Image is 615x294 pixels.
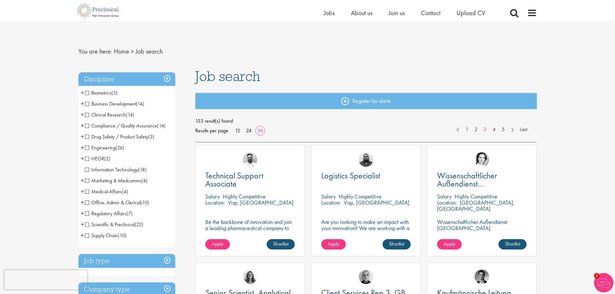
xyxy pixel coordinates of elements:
span: Location: [205,199,225,206]
span: About us [351,9,373,17]
img: Chatbot [594,273,613,292]
a: Contact [421,9,440,17]
span: + [81,154,84,163]
a: Technical Support Associate [205,172,295,188]
a: Register for alerts [195,93,537,109]
span: (2) [104,155,110,162]
a: Logistics Specialist [321,172,411,180]
a: Wissenschaftlicher Außendienst [GEOGRAPHIC_DATA] [437,172,527,188]
span: Salary [205,193,220,200]
a: Last [517,126,530,133]
span: Wissenschaftlicher Außendienst [GEOGRAPHIC_DATA] [437,170,515,197]
span: (10) [140,199,149,206]
span: Clinical Research [85,111,134,118]
img: Harry Budge [359,269,373,284]
span: Drug Safety / Product Safety [85,133,154,140]
span: Results per page [195,126,228,136]
span: Compliance / Quality Assurance [85,122,166,129]
img: Emile De Beer [243,152,257,167]
span: Office, Admin & Clerical [85,199,149,206]
h3: Discipline [78,72,175,86]
span: Scientific & Preclinical [85,221,135,228]
span: 1 [594,273,600,279]
p: Highly Competitive [455,193,497,200]
iframe: reCAPTCHA [5,270,87,289]
p: Wissenschaftlicher Außendienst [GEOGRAPHIC_DATA] [437,219,527,231]
span: Technical Support Associate [205,170,263,189]
span: Regulatory Affairs [85,210,127,217]
span: Biometrics [85,89,118,96]
a: Shortlist [383,239,411,249]
a: 2 [471,126,481,133]
span: + [81,176,84,185]
span: Engineering [85,144,124,151]
a: 1 [462,126,472,133]
img: Greta Prestel [475,152,489,167]
p: [GEOGRAPHIC_DATA], [GEOGRAPHIC_DATA] [437,199,515,212]
img: Jackie Cerchio [243,269,257,284]
a: Join us [389,9,405,17]
div: Job type [78,254,175,268]
a: Apply [437,239,462,249]
span: Supply Chain [85,232,127,239]
span: (4) [141,177,148,184]
span: Information Technology [85,166,138,173]
span: Drug Safety / Product Safety [85,133,148,140]
span: Location: [437,199,457,206]
span: (14) [157,122,166,129]
span: Medical Affairs [85,188,122,195]
a: Apply [321,239,346,249]
a: Jobs [324,9,335,17]
span: (5) [111,89,118,96]
a: 24 [244,127,254,134]
a: Shortlist [498,239,527,249]
span: Business Development [85,100,144,107]
p: Visp, [GEOGRAPHIC_DATA] [344,199,409,206]
span: Salary [437,193,452,200]
a: Apply [205,239,230,249]
span: Supply Chain [85,232,118,239]
span: + [81,198,84,207]
span: Office, Admin & Clerical [85,199,140,206]
span: Engineering [85,144,116,151]
span: You are here: [78,47,112,56]
img: Ashley Bennett [359,152,373,167]
a: breadcrumb link [114,47,129,56]
span: Logistics Specialist [321,170,380,181]
a: Shortlist [267,239,295,249]
span: Clinical Research [85,111,126,118]
span: Regulatory Affairs [85,210,133,217]
span: (22) [135,221,143,228]
a: 5 [498,126,508,133]
span: (26) [116,144,124,151]
a: 36 [255,127,265,134]
span: Job search [195,67,260,85]
span: > [131,47,134,56]
span: Job search [136,47,163,56]
a: 12 [233,127,242,134]
span: Apply [328,240,339,247]
img: Max Slevogt [475,269,489,284]
span: (4) [122,188,128,195]
span: + [81,219,84,229]
span: (18) [138,166,147,173]
span: Marketing & Medcomms [85,177,148,184]
span: + [81,88,84,97]
span: Medical Affairs [85,188,128,195]
span: + [81,230,84,240]
a: Upload CV [456,9,485,17]
span: Biometrics [85,89,111,96]
p: Are you looking to make an impact with your innovation? We are working with a well-established ph... [321,219,411,249]
span: + [81,132,84,141]
p: Highly Competitive [339,193,382,200]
